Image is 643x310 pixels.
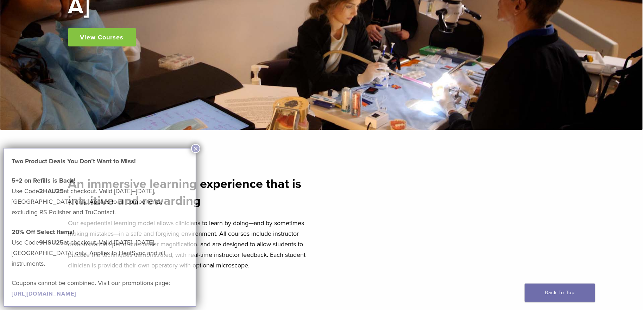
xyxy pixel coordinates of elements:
a: Back To Top [525,284,595,302]
button: Close [191,144,200,153]
strong: 5+2 on Refills is Back! [12,177,75,184]
p: Use Code at checkout. Valid [DATE]–[DATE], [GEOGRAPHIC_DATA] only. Applies to all components, exc... [12,175,188,217]
a: [URL][DOMAIN_NAME] [12,290,76,297]
strong: Two Product Deals You Don’t Want to Miss! [12,157,136,165]
strong: 20% Off Select Items! [12,228,74,236]
a: View Courses [68,28,136,46]
strong: 2HAU25 [39,187,64,195]
strong: 9HSU25 [39,239,64,246]
iframe: Bioclear Matrix | Welcome to the Bioclear Learning Center [326,153,575,293]
p: Coupons cannot be combined. Visit our promotions page: [12,278,188,299]
p: Use Code at checkout. Valid [DATE]–[DATE], [GEOGRAPHIC_DATA] only. Applies to HeatSync and all in... [12,227,188,269]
